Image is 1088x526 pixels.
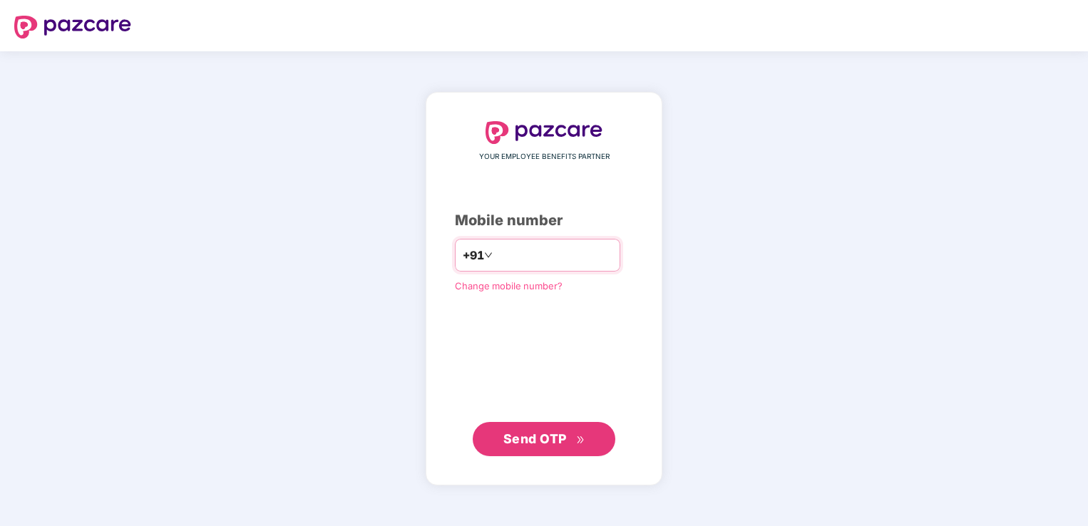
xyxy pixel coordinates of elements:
[576,435,585,445] span: double-right
[486,121,602,144] img: logo
[479,151,610,163] span: YOUR EMPLOYEE BENEFITS PARTNER
[14,16,131,38] img: logo
[455,280,563,292] a: Change mobile number?
[455,210,633,232] div: Mobile number
[484,251,493,259] span: down
[463,247,484,264] span: +91
[503,431,567,446] span: Send OTP
[473,422,615,456] button: Send OTPdouble-right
